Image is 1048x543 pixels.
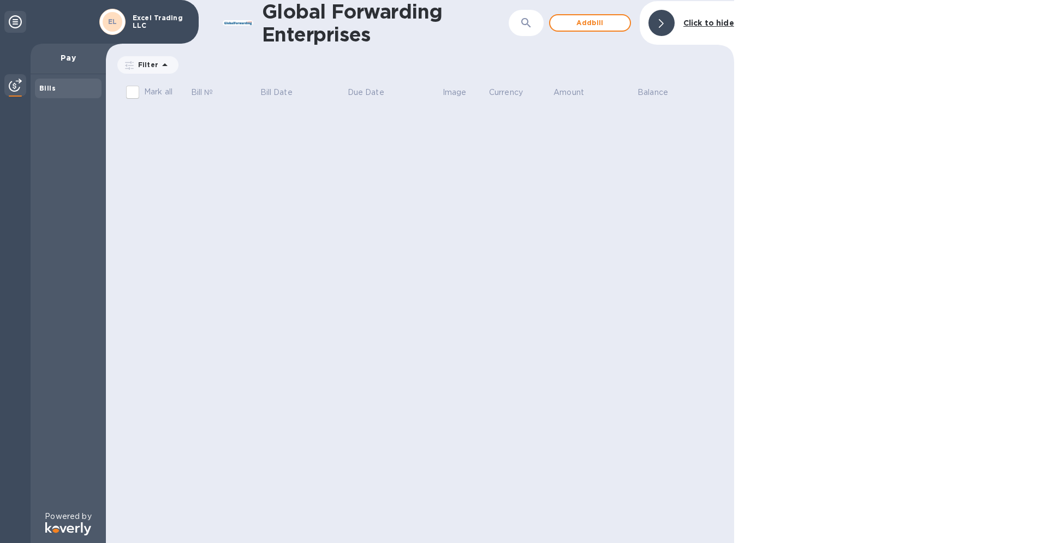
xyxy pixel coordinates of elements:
[45,522,91,535] img: Logo
[260,87,307,98] span: Bill Date
[45,511,91,522] p: Powered by
[683,19,734,27] b: Click to hide
[191,87,213,98] p: Bill №
[134,60,158,69] p: Filter
[348,87,384,98] p: Due Date
[549,14,631,32] button: Addbill
[133,14,187,29] p: Excel Trading LLC
[638,87,682,98] span: Balance
[553,87,598,98] span: Amount
[191,87,228,98] span: Bill №
[553,87,584,98] p: Amount
[108,17,117,26] b: EL
[638,87,668,98] p: Balance
[443,87,467,98] p: Image
[559,16,621,29] span: Add bill
[39,52,97,63] p: Pay
[144,86,172,98] p: Mark all
[39,84,56,92] b: Bills
[489,87,523,98] p: Currency
[260,87,293,98] p: Bill Date
[348,87,398,98] span: Due Date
